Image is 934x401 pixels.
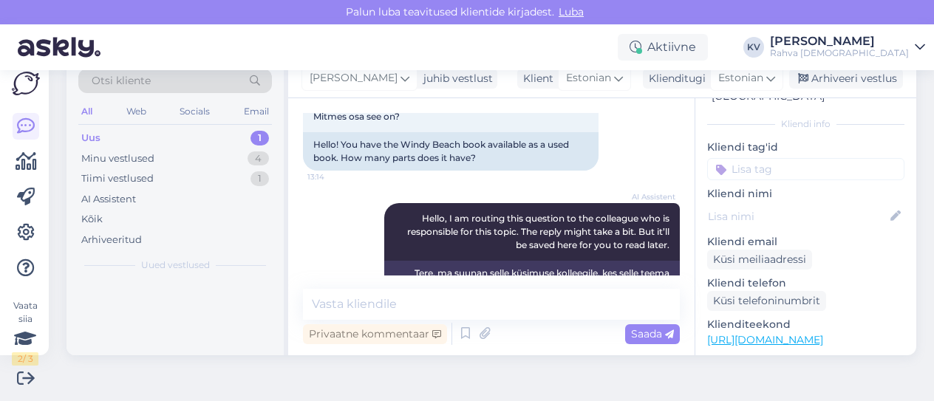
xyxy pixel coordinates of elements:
div: Email [241,102,272,121]
div: 4 [248,151,269,166]
div: [PERSON_NAME] [770,35,909,47]
div: Klienditugi [643,71,706,86]
span: Hello, I am routing this question to the colleague who is responsible for this topic. The reply m... [407,213,672,250]
p: Kliendi email [707,234,904,250]
div: Tere, ma suunan selle küsimuse kolleegile, kes selle teema eest vastutab. Vastuse saamine võib ve... [384,261,680,312]
div: 2 / 3 [12,352,38,366]
div: Aktiivne [618,34,708,61]
span: Saada [631,327,674,340]
div: AI Assistent [81,192,136,207]
div: Kliendi info [707,117,904,131]
div: Küsi meiliaadressi [707,250,812,270]
a: [URL][DOMAIN_NAME] [707,333,823,346]
div: Vaata siia [12,299,38,366]
span: 13:14 [307,171,363,182]
input: Lisa nimi [708,208,887,225]
span: AI Assistent [620,191,675,202]
p: Vaata edasi ... [707,352,904,366]
div: Klient [517,71,553,86]
span: Estonian [718,70,763,86]
div: Arhiveeritud [81,233,142,247]
p: Kliendi tag'id [707,140,904,155]
div: KV [743,37,764,58]
div: 1 [250,131,269,145]
p: Kliendi nimi [707,186,904,202]
div: 1 [250,171,269,186]
p: Kliendi telefon [707,275,904,291]
input: Lisa tag [707,158,904,180]
span: Luba [554,5,588,18]
a: [PERSON_NAME]Rahva [DEMOGRAPHIC_DATA] [770,35,925,59]
div: Privaatne kommentaar [303,324,447,344]
p: Klienditeekond [707,317,904,332]
div: All [78,102,95,121]
div: Tiimi vestlused [81,171,154,186]
span: Otsi kliente [92,73,151,89]
div: juhib vestlust [417,71,493,86]
div: Arhiveeri vestlus [789,69,903,89]
div: Küsi telefoninumbrit [707,291,826,311]
img: Askly Logo [12,72,40,95]
span: Uued vestlused [141,258,210,272]
div: Kõik [81,212,103,227]
div: Uus [81,131,100,145]
span: [PERSON_NAME] [310,70,398,86]
span: Estonian [566,70,611,86]
div: Minu vestlused [81,151,154,166]
div: Rahva [DEMOGRAPHIC_DATA] [770,47,909,59]
div: Socials [177,102,213,121]
div: Web [123,102,149,121]
div: Hello! You have the Windy Beach book available as a used book. How many parts does it have? [303,132,599,171]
